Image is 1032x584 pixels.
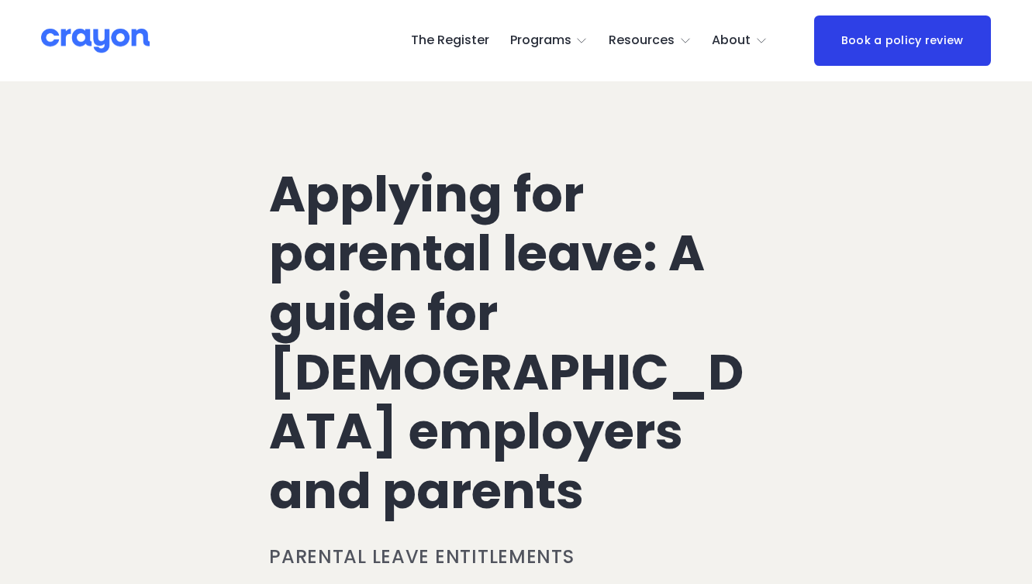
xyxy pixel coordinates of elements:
img: Crayon [41,27,150,54]
a: folder dropdown [609,29,692,53]
h1: Applying for parental leave: A guide for [DEMOGRAPHIC_DATA] employers and parents [269,165,763,521]
span: Resources [609,29,675,52]
a: Parental leave entitlements [269,544,574,569]
a: The Register [411,29,489,53]
span: About [712,29,751,52]
a: folder dropdown [510,29,588,53]
a: folder dropdown [712,29,768,53]
span: Programs [510,29,571,52]
a: Book a policy review [814,15,991,66]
